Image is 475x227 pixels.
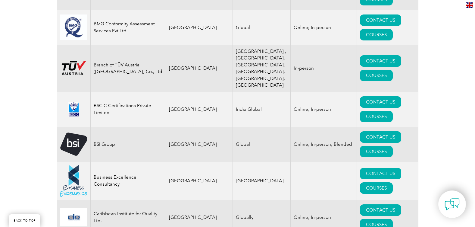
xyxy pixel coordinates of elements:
img: 6d429293-486f-eb11-a812-002248153038-logo.jpg [60,14,87,40]
td: [GEOGRAPHIC_DATA] [166,45,233,92]
img: en [466,2,473,8]
img: contact-chat.png [445,197,460,212]
td: India Global [233,92,291,127]
td: Online; In-person; Blended [291,127,357,162]
td: Online; In-person [291,92,357,127]
img: ad2ea39e-148b-ed11-81ac-0022481565fd-logo.png [60,61,87,76]
td: BSCIC Certifications Private Limited [90,92,166,127]
td: Global [233,127,291,162]
a: CONTACT US [360,204,401,216]
td: [GEOGRAPHIC_DATA] [166,92,233,127]
a: COURSES [360,70,393,81]
td: Branch of TÜV Austria ([GEOGRAPHIC_DATA]) Co., Ltd [90,45,166,92]
td: BMG Conformity Assessment Services Pvt Ltd [90,10,166,45]
img: d6ccebca-6c76-ed11-81ab-0022481565fd-logo.jpg [60,208,87,226]
a: COURSES [360,182,393,194]
img: 5f72c78c-dabc-ea11-a814-000d3a79823d-logo.png [60,133,87,156]
a: CONTACT US [360,168,401,179]
a: CONTACT US [360,131,401,143]
a: COURSES [360,29,393,40]
a: COURSES [360,111,393,122]
td: [GEOGRAPHIC_DATA] [166,162,233,200]
a: CONTACT US [360,96,401,108]
td: Business Excellence Consultancy [90,162,166,200]
td: BSI Group [90,127,166,162]
td: [GEOGRAPHIC_DATA] ,[GEOGRAPHIC_DATA], [GEOGRAPHIC_DATA], [GEOGRAPHIC_DATA], [GEOGRAPHIC_DATA], [G... [233,45,291,92]
a: CONTACT US [360,14,401,26]
a: CONTACT US [360,55,401,67]
td: Online; In-person [291,10,357,45]
td: Global [233,10,291,45]
a: BACK TO TOP [9,214,40,227]
img: 48df379e-2966-eb11-a812-00224814860b-logo.png [60,165,87,197]
a: COURSES [360,146,393,157]
td: [GEOGRAPHIC_DATA] [233,162,291,200]
img: d624547b-a6e0-e911-a812-000d3a795b83-logo.png [60,102,87,117]
td: [GEOGRAPHIC_DATA] [166,10,233,45]
td: [GEOGRAPHIC_DATA] [166,127,233,162]
td: In-person [291,45,357,92]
